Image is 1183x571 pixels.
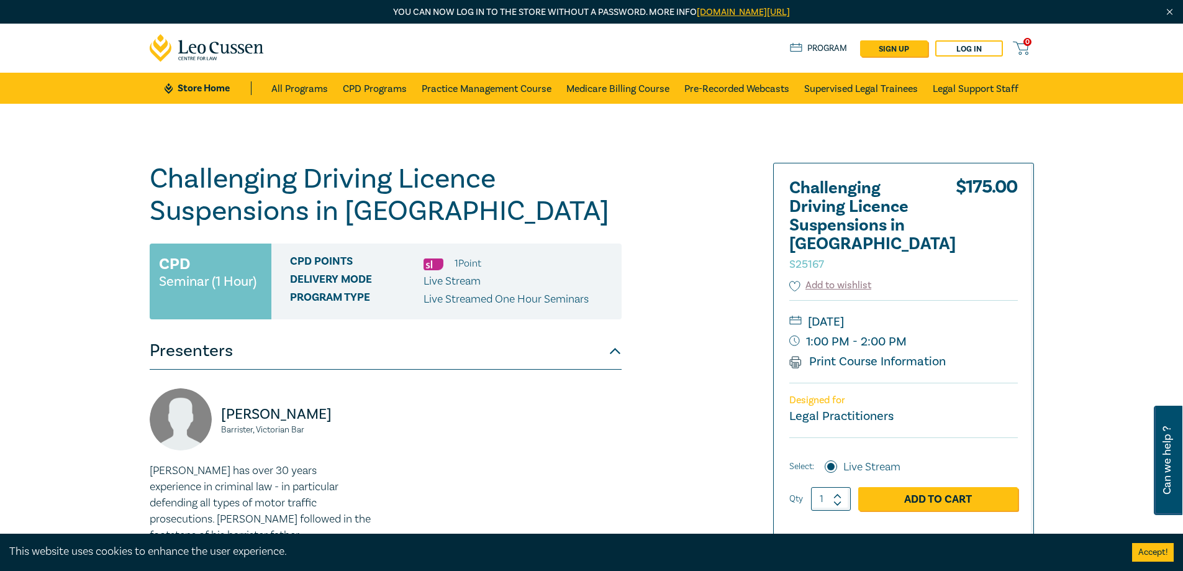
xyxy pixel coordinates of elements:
p: [PERSON_NAME] has over 30 years experience in criminal law - in particular defending all types of... [150,463,378,560]
a: Supervised Legal Trainees [804,73,918,104]
a: Program [790,42,848,55]
label: Qty [789,492,803,506]
span: 0 [1023,38,1031,46]
small: 1:00 PM - 2:00 PM [789,332,1018,352]
a: Medicare Billing Course [566,73,669,104]
input: 1 [811,487,851,511]
h2: Challenging Driving Licence Suspensions in [GEOGRAPHIC_DATA] [789,179,926,272]
p: [PERSON_NAME] [221,404,378,424]
span: Program type [290,291,424,308]
a: Legal Support Staff [933,73,1018,104]
span: Can we help ? [1161,413,1173,508]
a: Pre-Recorded Webcasts [684,73,789,104]
span: Delivery Mode [290,273,424,290]
small: Barrister, Victorian Bar [221,426,378,434]
span: Live Stream [424,274,481,288]
img: Substantive Law [424,258,443,270]
small: S25167 [789,257,824,272]
span: Select: [789,460,814,473]
a: Add to Cart [858,487,1018,511]
a: CPD Programs [343,73,407,104]
span: CPD Points [290,255,424,272]
a: Print Course Information [789,354,946,370]
a: sign up [860,40,928,57]
small: Seminar (1 Hour) [159,275,256,288]
button: Presenters [150,332,622,370]
div: This website uses cookies to enhance the user experience. [9,544,1113,560]
img: A8UdDugLQf5CAAAAJXRFWHRkYXRlOmNyZWF0ZQAyMDIxLTA5LTMwVDA5OjEwOjA0KzAwOjAwJDk1UAAAACV0RVh0ZGF0ZTptb... [150,388,212,450]
div: $ 175.00 [956,179,1018,278]
p: Designed for [789,395,1018,406]
a: Practice Management Course [422,73,551,104]
p: Live Streamed One Hour Seminars [424,291,589,308]
small: Legal Practitioners [789,408,894,424]
a: Log in [935,40,1003,57]
h1: Challenging Driving Licence Suspensions in [GEOGRAPHIC_DATA] [150,163,622,227]
a: [DOMAIN_NAME][URL] [697,6,790,18]
button: Accept cookies [1132,543,1174,562]
small: [DATE] [789,312,1018,332]
img: Close [1164,7,1175,17]
h3: CPD [159,253,190,275]
label: Live Stream [843,459,900,475]
p: You can now log in to the store without a password. More info [150,6,1034,19]
li: 1 Point [455,255,481,272]
button: Add to wishlist [789,278,872,293]
a: All Programs [271,73,328,104]
a: Store Home [165,81,251,95]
